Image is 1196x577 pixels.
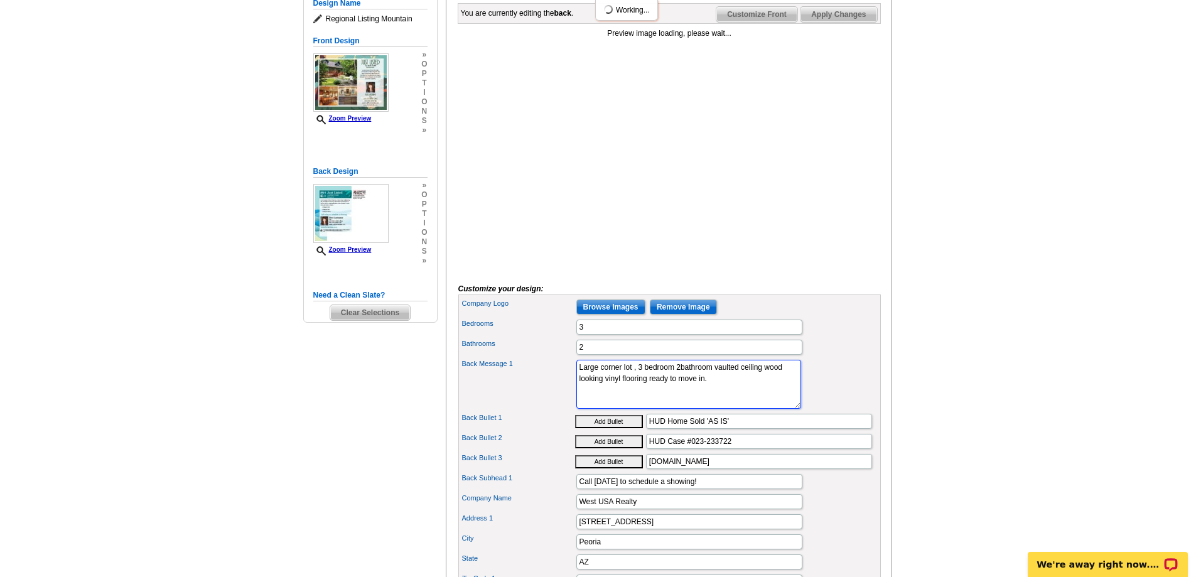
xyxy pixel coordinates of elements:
[462,338,575,349] label: Bathrooms
[462,513,575,524] label: Address 1
[421,200,427,209] span: p
[421,181,427,190] span: »
[421,50,427,60] span: »
[462,318,575,329] label: Bedrooms
[458,284,544,293] i: Customize your design:
[462,359,575,369] label: Back Message 1
[716,7,797,22] span: Customize Front
[603,4,613,14] img: loading...
[576,299,645,315] input: Browse Images
[313,35,428,47] h5: Front Design
[554,9,571,18] b: back
[462,533,575,544] label: City
[421,247,427,256] span: s
[421,209,427,218] span: t
[462,493,575,504] label: Company Name
[421,126,427,135] span: »
[330,305,410,320] span: Clear Selections
[1020,537,1196,577] iframe: LiveChat chat widget
[313,166,428,178] h5: Back Design
[462,473,575,483] label: Back Subhead 1
[421,60,427,69] span: o
[421,107,427,116] span: n
[462,453,575,463] label: Back Bullet 3
[421,190,427,200] span: o
[421,88,427,97] span: i
[421,69,427,78] span: p
[458,28,881,39] div: Preview image loading, please wait...
[650,299,717,315] input: Remove Image
[313,53,389,112] img: GENPRFmountainJLJS_sample.jpg
[462,413,575,423] label: Back Bullet 1
[421,116,427,126] span: s
[421,97,427,107] span: o
[575,415,643,428] button: Add Bullet
[462,553,575,564] label: State
[575,435,643,448] button: Add Bullet
[313,13,428,25] span: Regional Listing Mountain
[421,228,427,237] span: o
[421,237,427,247] span: n
[313,246,372,253] a: Zoom Preview
[575,455,643,468] button: Add Bullet
[461,8,574,19] div: You are currently editing the .
[313,184,389,243] img: GENPRBbeach_sample.jpg
[421,218,427,228] span: i
[462,298,575,309] label: Company Logo
[462,433,575,443] label: Back Bullet 2
[800,7,876,22] span: Apply Changes
[313,115,372,122] a: Zoom Preview
[421,256,427,266] span: »
[313,289,428,301] h5: Need a Clean Slate?
[576,360,801,409] textarea: Large corner lot , 3 bedroom 2bathroom vaulted ceiling wood looking vinyl flooring ready to move in.
[421,78,427,88] span: t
